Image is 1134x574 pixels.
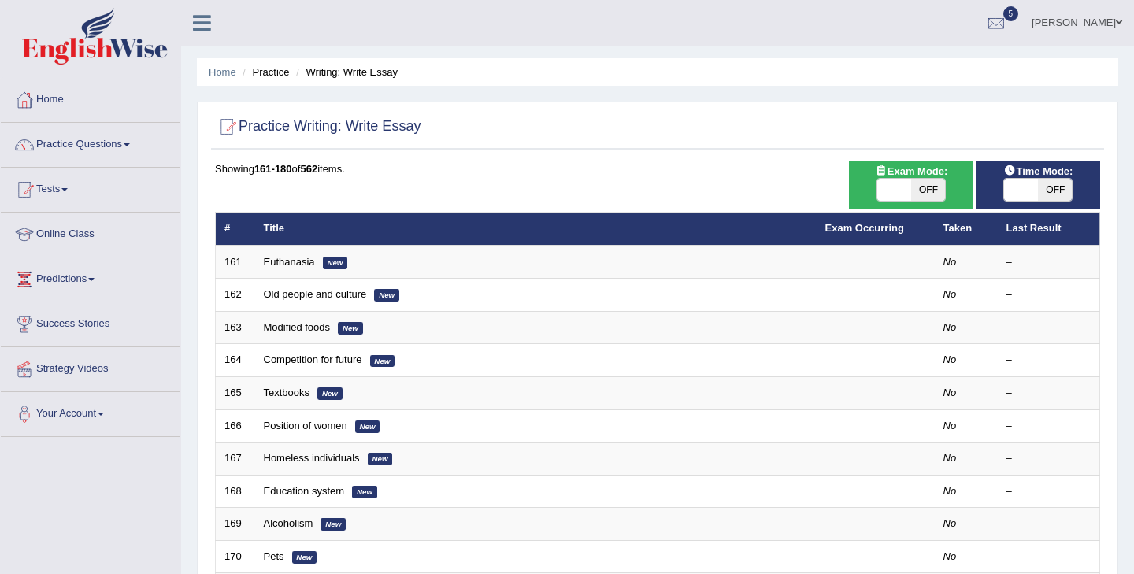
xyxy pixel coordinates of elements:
[374,289,399,302] em: New
[1006,386,1091,401] div: –
[943,517,957,529] em: No
[216,213,255,246] th: #
[1006,550,1091,565] div: –
[292,551,317,564] em: New
[216,246,255,279] td: 161
[911,179,945,201] span: OFF
[1003,6,1019,21] span: 5
[255,213,817,246] th: Title
[216,279,255,312] td: 162
[216,344,255,377] td: 164
[943,452,957,464] em: No
[216,540,255,573] td: 170
[1006,517,1091,531] div: –
[216,311,255,344] td: 163
[1,123,180,162] a: Practice Questions
[1,392,180,431] a: Your Account
[1,168,180,207] a: Tests
[1006,353,1091,368] div: –
[264,420,347,431] a: Position of women
[216,508,255,541] td: 169
[1038,179,1072,201] span: OFF
[239,65,289,80] li: Practice
[368,453,393,465] em: New
[300,163,317,175] b: 562
[209,66,236,78] a: Home
[370,355,395,368] em: New
[943,354,957,365] em: No
[943,485,957,497] em: No
[1006,255,1091,270] div: –
[825,222,904,234] a: Exam Occurring
[1,257,180,297] a: Predictions
[264,288,367,300] a: Old people and culture
[352,486,377,498] em: New
[264,550,284,562] a: Pets
[997,163,1079,180] span: Time Mode:
[264,256,315,268] a: Euthanasia
[998,213,1100,246] th: Last Result
[1006,451,1091,466] div: –
[355,420,380,433] em: New
[1006,484,1091,499] div: –
[264,517,313,529] a: Alcoholism
[935,213,998,246] th: Taken
[1,302,180,342] a: Success Stories
[943,288,957,300] em: No
[264,354,362,365] a: Competition for future
[338,322,363,335] em: New
[215,115,421,139] h2: Practice Writing: Write Essay
[216,475,255,508] td: 168
[943,256,957,268] em: No
[264,485,345,497] a: Education system
[254,163,292,175] b: 161-180
[849,161,973,209] div: Show exams occurring in exams
[1,213,180,252] a: Online Class
[1006,320,1091,335] div: –
[264,321,331,333] a: Modified foods
[943,420,957,431] em: No
[943,321,957,333] em: No
[264,452,360,464] a: Homeless individuals
[317,387,343,400] em: New
[216,409,255,443] td: 166
[321,518,346,531] em: New
[1,78,180,117] a: Home
[264,387,310,398] a: Textbooks
[1,347,180,387] a: Strategy Videos
[323,257,348,269] em: New
[215,161,1100,176] div: Showing of items.
[1006,287,1091,302] div: –
[869,163,954,180] span: Exam Mode:
[1006,419,1091,434] div: –
[943,550,957,562] em: No
[216,377,255,410] td: 165
[943,387,957,398] em: No
[216,443,255,476] td: 167
[292,65,398,80] li: Writing: Write Essay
